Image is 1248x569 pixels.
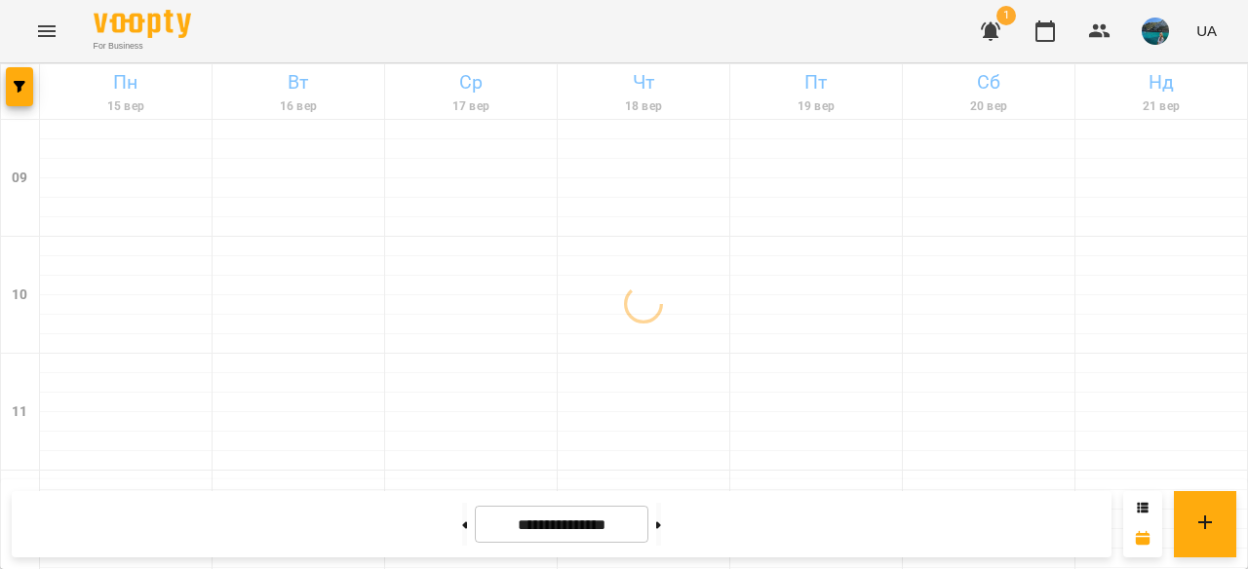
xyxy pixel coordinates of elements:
h6: Чт [561,67,726,97]
h6: 17 вер [388,97,554,116]
h6: 10 [12,284,27,306]
h6: 11 [12,401,27,423]
h6: Пн [43,67,209,97]
h6: 16 вер [215,97,381,116]
h6: 20 вер [906,97,1072,116]
h6: Ср [388,67,554,97]
h6: 15 вер [43,97,209,116]
img: 60415085415ff60041987987a0d20803.jpg [1142,18,1169,45]
h6: 18 вер [561,97,726,116]
h6: 21 вер [1078,97,1244,116]
button: Menu [23,8,70,55]
h6: Пт [733,67,899,97]
h6: 19 вер [733,97,899,116]
span: UA [1196,20,1217,41]
h6: Нд [1078,67,1244,97]
h6: Вт [215,67,381,97]
h6: Сб [906,67,1072,97]
span: 1 [996,6,1016,25]
h6: 09 [12,168,27,189]
span: For Business [94,40,191,53]
img: Voopty Logo [94,10,191,38]
button: UA [1189,13,1225,49]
